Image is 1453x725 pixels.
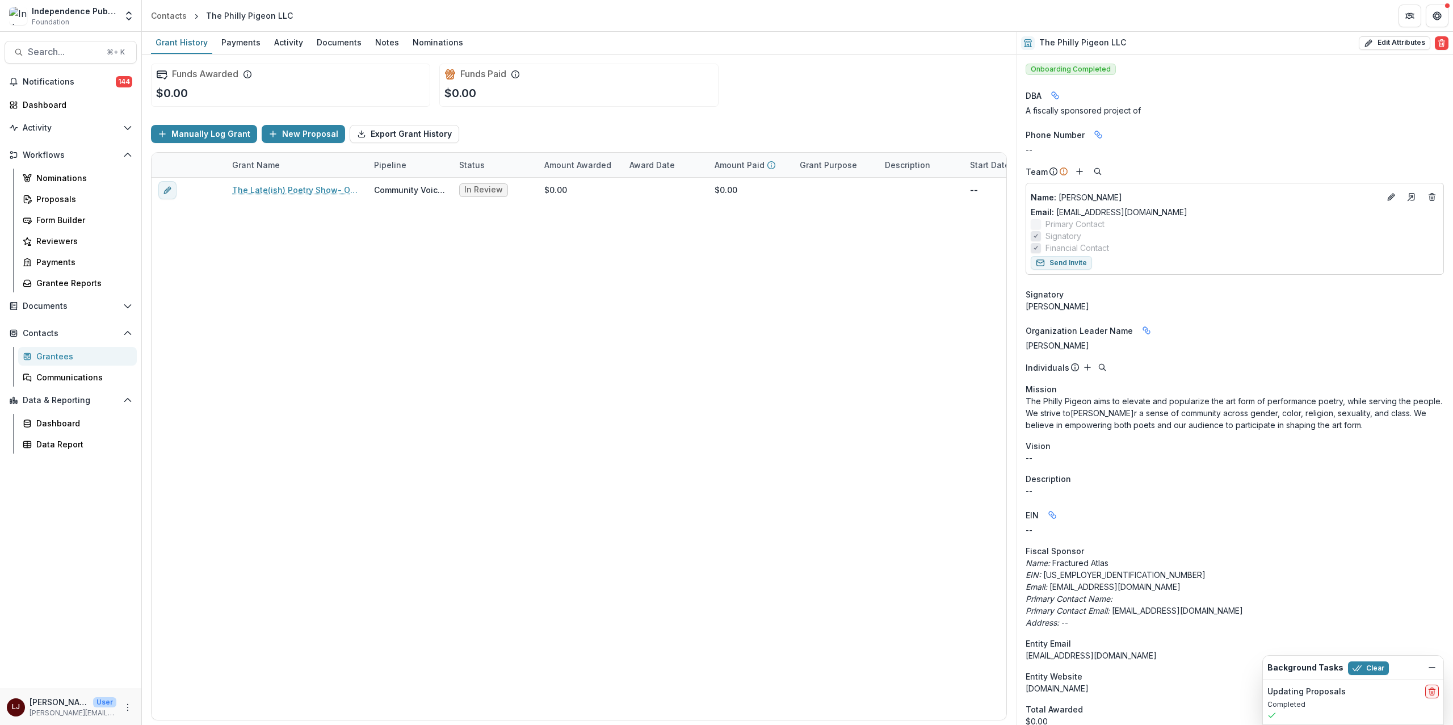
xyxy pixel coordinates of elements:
[1267,663,1343,673] h2: Background Tasks
[963,159,1017,171] div: Start Date
[408,32,468,54] a: Nominations
[32,5,116,17] div: Independence Public Media Foundation
[963,153,1048,177] div: Start Date
[367,153,452,177] div: Pipeline
[104,46,127,58] div: ⌘ + K
[452,153,537,177] div: Status
[36,417,128,429] div: Dashboard
[1026,440,1051,452] span: Vision
[1089,125,1107,144] button: Linked binding
[1267,699,1439,710] p: Completed
[1026,509,1039,521] p: EIN
[374,184,446,196] div: Community Voices
[232,184,360,196] a: The Late(ish) Poetry Show- Online Edition
[1026,649,1444,661] div: [EMAIL_ADDRESS][DOMAIN_NAME]
[30,696,89,708] p: [PERSON_NAME]
[5,324,137,342] button: Open Contacts
[217,32,265,54] a: Payments
[116,76,132,87] span: 144
[452,159,492,171] div: Status
[970,184,978,196] p: --
[1384,190,1398,204] button: Edit
[1045,230,1081,242] span: Signatory
[23,329,119,338] span: Contacts
[1026,473,1071,485] span: Description
[1026,670,1082,682] span: Entity Website
[5,119,137,137] button: Open Activity
[1026,570,1041,580] i: EIN:
[9,7,27,25] img: Independence Public Media Foundation
[1026,524,1444,536] div: --
[1026,166,1048,178] p: Team
[36,214,128,226] div: Form Builder
[151,10,187,22] div: Contacts
[1026,485,1444,497] p: --
[1026,395,1444,431] p: The Philly Pigeon aims to elevate and popularize the art form of performance poetry, while servin...
[5,73,137,91] button: Notifications144
[18,232,137,250] a: Reviewers
[1026,703,1083,715] span: Total Awarded
[151,32,212,54] a: Grant History
[1026,452,1444,464] p: --
[1091,165,1105,178] button: Search
[5,95,137,114] a: Dashboard
[1095,361,1109,374] button: Search
[36,277,128,289] div: Grantee Reports
[1026,90,1042,102] span: DBA
[36,193,128,205] div: Proposals
[1026,340,1444,351] p: [PERSON_NAME]
[18,274,137,292] a: Grantee Reports
[623,153,708,177] div: Award Date
[217,34,265,51] div: Payments
[206,10,293,22] div: The Philly Pigeon LLC
[18,169,137,187] a: Nominations
[544,184,567,196] div: $0.00
[371,34,404,51] div: Notes
[1399,5,1421,27] button: Partners
[18,368,137,387] a: Communications
[93,697,116,707] p: User
[36,350,128,362] div: Grantees
[464,185,503,195] span: In Review
[1026,605,1444,617] p: [EMAIL_ADDRESS][DOMAIN_NAME]
[1026,569,1444,581] p: [US_EMPLOYER_IDENTIFICATION_NUMBER]
[23,99,128,111] div: Dashboard
[537,159,618,171] div: Amount Awarded
[408,34,468,51] div: Nominations
[151,34,212,51] div: Grant History
[1046,86,1064,104] button: Linked binding
[1267,687,1346,697] h2: Updating Proposals
[367,159,413,171] div: Pipeline
[1026,383,1057,395] span: Mission
[1026,581,1444,593] p: [EMAIL_ADDRESS][DOMAIN_NAME]
[1026,129,1085,141] span: Phone Number
[225,153,367,177] div: Grant Name
[1026,545,1084,557] span: Fiscal Sponsor
[1026,594,1112,604] i: Primary Contact Name:
[1045,218,1105,230] span: Primary Contact
[1425,685,1439,698] button: delete
[1435,36,1448,50] button: Delete
[623,159,682,171] div: Award Date
[270,34,308,51] div: Activity
[444,85,476,102] p: $0.00
[537,153,623,177] div: Amount Awarded
[18,414,137,433] a: Dashboard
[23,396,119,405] span: Data & Reporting
[1026,582,1047,592] i: Email:
[1026,300,1444,312] div: [PERSON_NAME]
[23,301,119,311] span: Documents
[878,153,963,177] div: Description
[1426,5,1448,27] button: Get Help
[5,297,137,315] button: Open Documents
[18,211,137,229] a: Form Builder
[1425,661,1439,674] button: Dismiss
[1348,661,1389,675] button: Clear
[708,153,793,177] div: Amount Paid
[1031,191,1380,203] p: [PERSON_NAME]
[18,347,137,366] a: Grantees
[1073,165,1086,178] button: Add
